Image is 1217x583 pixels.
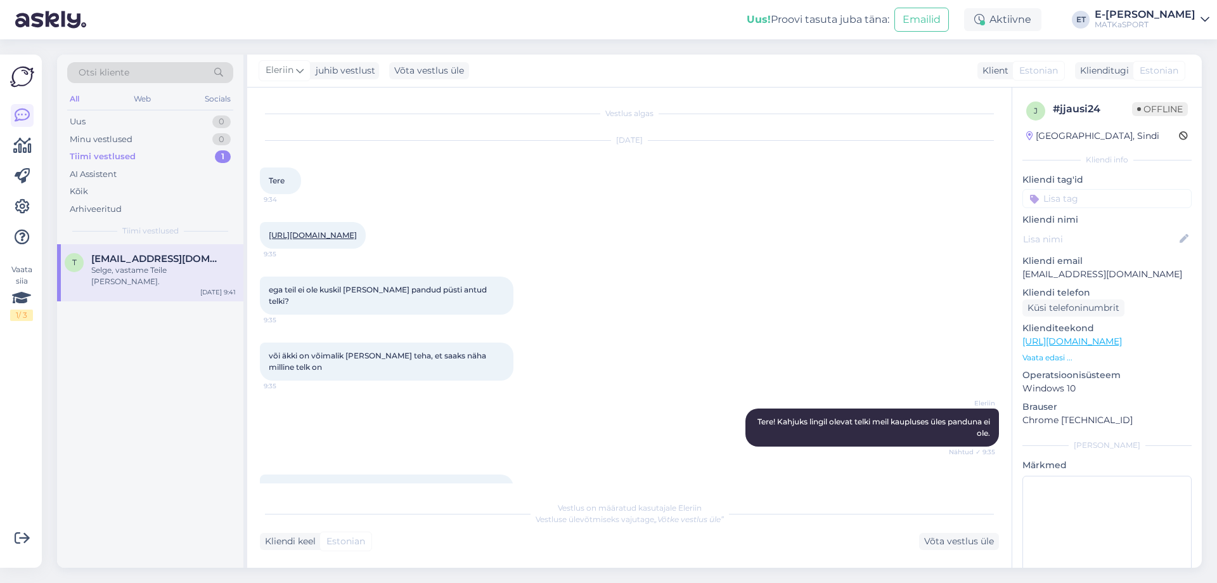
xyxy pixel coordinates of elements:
p: Vaata edasi ... [1022,352,1192,364]
div: Võta vestlus üle [919,533,999,550]
span: 9:34 [264,195,311,204]
span: Estonian [326,535,365,548]
div: 0 [212,133,231,146]
span: t [72,258,77,267]
div: Uus [70,115,86,128]
div: E-[PERSON_NAME] [1095,10,1195,20]
a: E-[PERSON_NAME]MATKaSPORT [1095,10,1209,30]
div: Tiimi vestlused [70,150,136,163]
span: Vestlus on määratud kasutajale Eleriin [558,503,702,513]
span: Tere! Kahjuks lingil olevat telki meil kaupluses üles panduna ei ole. [757,417,992,438]
div: MATKaSPORT [1095,20,1195,30]
div: [GEOGRAPHIC_DATA], Sindi [1026,129,1159,143]
p: Klienditeekond [1022,322,1192,335]
div: Web [131,91,153,107]
span: või äkki on võimalik [PERSON_NAME] teha, et saaks näha milline telk on [269,351,488,372]
p: Windows 10 [1022,382,1192,395]
span: Estonian [1140,64,1178,77]
div: Klient [977,64,1008,77]
span: j [1034,106,1038,115]
p: Chrome [TECHNICAL_ID] [1022,414,1192,427]
div: Kõik [70,185,88,198]
b: Uus! [747,13,771,25]
input: Lisa nimi [1023,232,1177,246]
i: „Võtke vestlus üle” [654,514,724,524]
span: Offline [1132,102,1188,116]
div: AI Assistent [70,168,117,181]
span: Tiimi vestlused [122,225,179,237]
div: Kliendi info [1022,154,1192,166]
p: Brauser [1022,400,1192,414]
a: [URL][DOMAIN_NAME] [1022,336,1122,347]
button: Emailid [894,8,949,32]
img: Askly Logo [10,65,34,89]
div: Arhiveeritud [70,203,122,216]
span: Vestluse ülevõtmiseks vajutage [536,514,724,524]
div: Proovi tasuta juba täna: [747,12,889,27]
div: Minu vestlused [70,133,132,146]
div: [DATE] 9:41 [200,287,236,297]
div: juhib vestlust [311,64,375,77]
div: Socials [202,91,233,107]
p: Kliendi nimi [1022,213,1192,226]
div: Aktiivne [964,8,1041,31]
div: ET [1072,11,1090,29]
div: 0 [212,115,231,128]
div: 1 [215,150,231,163]
div: 1 / 3 [10,310,33,321]
span: Estonian [1019,64,1058,77]
div: Kliendi keel [260,535,316,548]
span: 9:35 [264,381,311,391]
span: Tere [269,176,285,185]
p: [EMAIL_ADDRESS][DOMAIN_NAME] [1022,268,1192,281]
span: tveelmaa@gmail.com [91,253,223,265]
p: Kliendi email [1022,254,1192,268]
div: Vaata siia [10,264,33,321]
div: Klienditugi [1075,64,1129,77]
div: Võta vestlus üle [389,62,469,79]
span: Eleriin [266,63,293,77]
span: Nähtud ✓ 9:35 [948,447,995,457]
p: Operatsioonisüsteem [1022,369,1192,382]
div: Küsi telefoninumbrit [1022,299,1124,317]
span: 9:35 [264,315,311,325]
span: 9:35 [264,249,311,259]
div: Selge, vastame Teile [PERSON_NAME]. [91,265,236,287]
a: [URL][DOMAIN_NAME] [269,230,357,240]
div: All [67,91,82,107]
input: Lisa tag [1022,189,1192,208]
p: Kliendi telefon [1022,286,1192,299]
p: Märkmed [1022,459,1192,472]
span: ega teil ei ole kuskil [PERSON_NAME] pandud püsti antud telki? [269,285,489,306]
p: Kliendi tag'id [1022,173,1192,187]
span: aga ega ei tea kas oleks võimalik [PERSON_NAME] kuskil poes? kui ise näiteks [PERSON_NAME] läheksin? [269,483,485,504]
div: Vestlus algas [260,108,999,119]
div: [DATE] [260,134,999,146]
span: Otsi kliente [79,66,129,79]
div: [PERSON_NAME] [1022,440,1192,451]
span: Eleriin [948,398,995,408]
div: # jjausi24 [1053,102,1132,117]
